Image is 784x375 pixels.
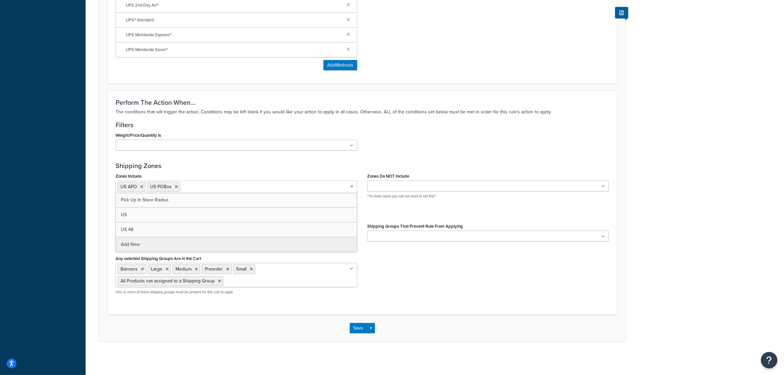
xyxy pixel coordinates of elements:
[367,174,409,179] label: Zones Do NOT Include
[116,237,357,252] a: Add New
[121,277,215,284] span: All Products not assigned to a Shipping Group
[121,241,140,248] span: Add New
[121,211,127,218] span: US
[121,226,133,233] span: US 48
[116,212,609,219] h3: Shipping Groups
[116,133,161,138] label: Weight/Price/Quantity Is
[116,256,201,261] label: Any selected Shipping Groups Are in the Cart
[126,45,341,54] span: UPS Worldwide Saver®
[116,108,609,116] p: The conditions that will trigger the action. Conditions may be left blank if you would like your ...
[126,30,341,40] span: UPS Worldwide Express®
[350,323,367,333] button: Save
[116,174,142,179] label: Zones Include
[116,121,609,129] h3: Filters
[126,15,341,25] span: UPS® Standard
[323,60,357,71] button: AddMethods
[116,222,357,237] a: US 48
[116,290,357,295] p: One or more of these shipping groups must be present for this rule to apply
[121,183,137,190] span: US APO
[761,352,777,368] button: Open Resource Center
[121,266,138,273] span: Banners
[121,196,169,203] span: Pick Up In Store Radius
[176,266,192,273] span: Medium
[150,183,172,190] span: US POBox
[116,162,609,169] h3: Shipping Zones
[367,194,609,199] p: **In most cases you will not need to set this**
[367,224,463,229] label: Shipping Groups That Prevent Rule From Applying
[116,208,357,222] a: US
[615,7,628,18] button: Show Help Docs
[116,193,357,207] a: Pick Up In Store Radius
[126,1,341,10] span: UPS 2nd Day Air®
[151,266,162,273] span: Large
[116,99,609,106] h3: Perform The Action When...
[205,266,223,273] span: Preorder
[236,266,247,273] span: Small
